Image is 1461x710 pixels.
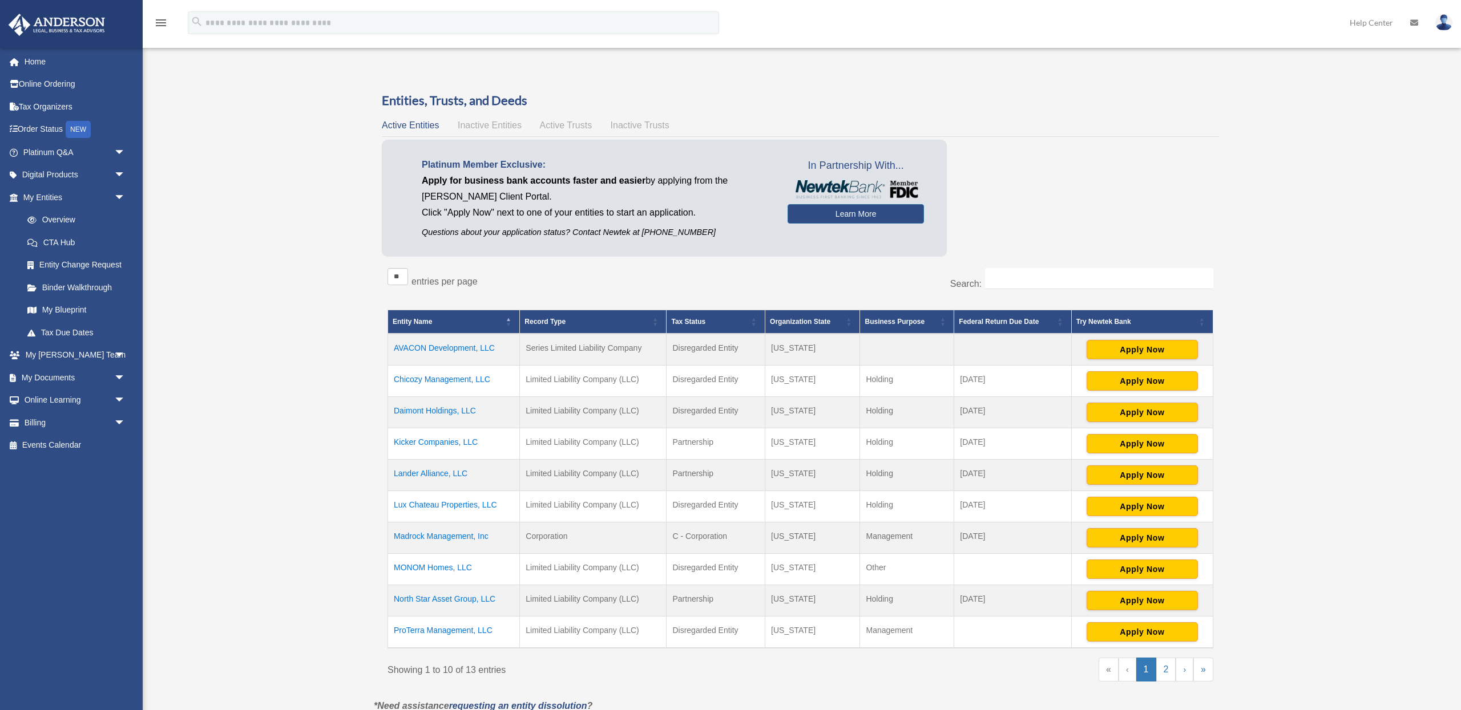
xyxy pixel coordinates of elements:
[671,318,705,326] span: Tax Status
[1087,528,1198,547] button: Apply Now
[860,460,954,491] td: Holding
[667,334,765,366] td: Disregarded Entity
[520,522,667,554] td: Corporation
[114,186,137,209] span: arrow_drop_down
[765,334,860,366] td: [US_STATE]
[765,554,860,585] td: [US_STATE]
[765,616,860,648] td: [US_STATE]
[382,120,439,130] span: Active Entities
[520,616,667,648] td: Limited Liability Company (LLC)
[8,389,143,412] a: Online Learningarrow_drop_down
[8,73,143,96] a: Online Ordering
[950,279,982,289] label: Search:
[388,616,520,648] td: ProTerra Management, LLC
[1076,315,1196,328] span: Try Newtek Bank
[1087,403,1198,422] button: Apply Now
[8,186,137,209] a: My Entitiesarrow_drop_down
[1087,340,1198,359] button: Apply Now
[954,366,1071,397] td: [DATE]
[388,522,520,554] td: Madrock Management, Inc
[765,460,860,491] td: [US_STATE]
[16,231,137,254] a: CTA Hub
[520,397,667,428] td: Limited Liability Company (LLC)
[8,141,143,164] a: Platinum Q&Aarrow_drop_down
[954,585,1071,616] td: [DATE]
[388,554,520,585] td: MONOM Homes, LLC
[114,389,137,412] span: arrow_drop_down
[765,522,860,554] td: [US_STATE]
[860,366,954,397] td: Holding
[8,366,143,389] a: My Documentsarrow_drop_down
[114,366,137,390] span: arrow_drop_down
[1087,497,1198,516] button: Apply Now
[667,397,765,428] td: Disregarded Entity
[114,164,137,187] span: arrow_drop_down
[860,522,954,554] td: Management
[388,397,520,428] td: Daimont Holdings, LLC
[520,460,667,491] td: Limited Liability Company (LLC)
[667,616,765,648] td: Disregarded Entity
[1087,465,1198,485] button: Apply Now
[1176,658,1193,681] a: Next
[765,397,860,428] td: [US_STATE]
[8,164,143,186] a: Digital Productsarrow_drop_down
[388,366,520,397] td: Chicozy Management, LLC
[788,157,924,175] span: In Partnership With...
[8,344,143,367] a: My [PERSON_NAME] Teamarrow_drop_down
[520,554,667,585] td: Limited Liability Company (LLC)
[954,428,1071,460] td: [DATE]
[16,299,137,322] a: My Blueprint
[520,310,667,334] th: Record Type: Activate to sort
[16,276,137,299] a: Binder Walkthrough
[860,310,954,334] th: Business Purpose: Activate to sort
[540,120,592,130] span: Active Trusts
[8,434,143,457] a: Events Calendar
[154,16,168,30] i: menu
[520,491,667,522] td: Limited Liability Company (LLC)
[860,554,954,585] td: Other
[1099,658,1119,681] a: First
[520,334,667,366] td: Series Limited Liability Company
[860,428,954,460] td: Holding
[388,491,520,522] td: Lux Chateau Properties, LLC
[114,411,137,435] span: arrow_drop_down
[16,321,137,344] a: Tax Due Dates
[422,205,770,221] p: Click "Apply Now" next to one of your entities to start an application.
[1087,591,1198,610] button: Apply Now
[8,95,143,118] a: Tax Organizers
[1435,14,1452,31] img: User Pic
[1156,658,1176,681] a: 2
[765,585,860,616] td: [US_STATE]
[865,318,925,326] span: Business Purpose
[66,121,91,138] div: NEW
[667,491,765,522] td: Disregarded Entity
[1087,371,1198,391] button: Apply Now
[388,658,792,678] div: Showing 1 to 10 of 13 entries
[954,522,1071,554] td: [DATE]
[954,397,1071,428] td: [DATE]
[16,209,131,232] a: Overview
[1193,658,1213,681] a: Last
[860,616,954,648] td: Management
[1071,310,1213,334] th: Try Newtek Bank : Activate to sort
[667,428,765,460] td: Partnership
[388,428,520,460] td: Kicker Companies, LLC
[382,92,1219,109] h3: Entities, Trusts, and Deeds
[793,180,918,198] img: NewtekBankLogoSM.png
[788,204,924,224] a: Learn More
[1119,658,1136,681] a: Previous
[16,254,137,277] a: Entity Change Request
[860,585,954,616] td: Holding
[8,411,143,434] a: Billingarrow_drop_down
[191,15,203,28] i: search
[611,120,669,130] span: Inactive Trusts
[422,157,770,173] p: Platinum Member Exclusive:
[114,344,137,367] span: arrow_drop_down
[520,428,667,460] td: Limited Liability Company (LLC)
[1087,559,1198,579] button: Apply Now
[765,310,860,334] th: Organization State: Activate to sort
[954,460,1071,491] td: [DATE]
[954,310,1071,334] th: Federal Return Due Date: Activate to sort
[667,310,765,334] th: Tax Status: Activate to sort
[1136,658,1156,681] a: 1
